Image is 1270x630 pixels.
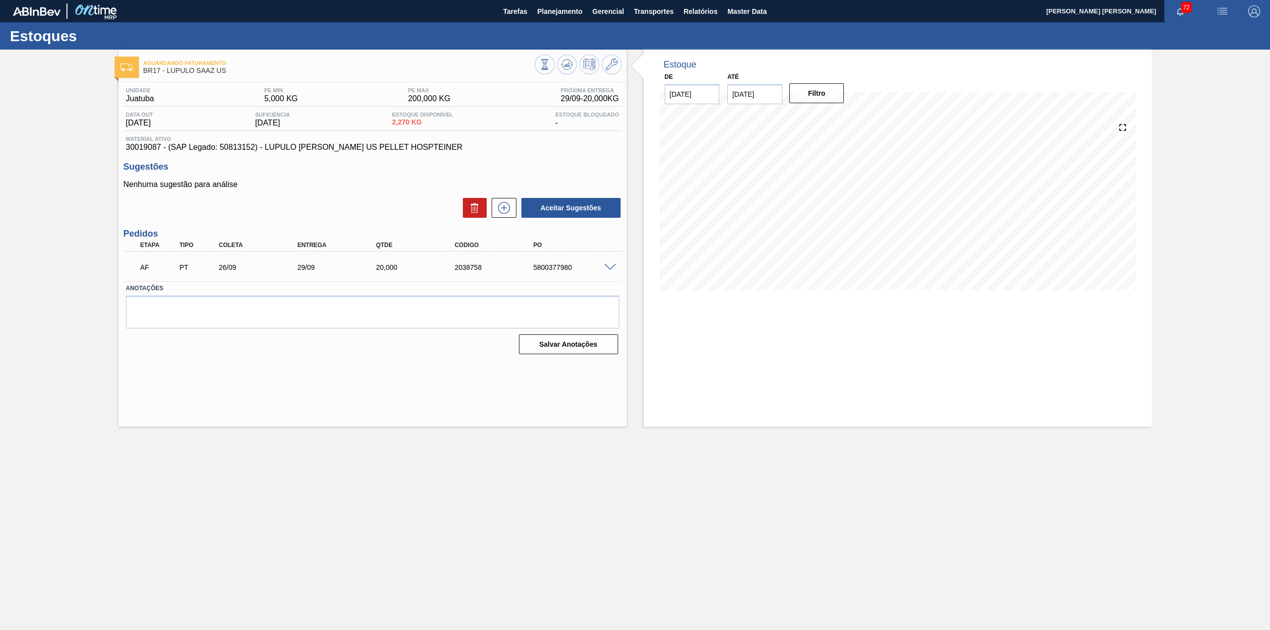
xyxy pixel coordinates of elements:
img: userActions [1216,5,1228,17]
div: 26/09/2025 [216,263,306,271]
button: Ir ao Master Data / Geral [602,55,622,74]
button: Salvar Anotações [519,334,618,354]
span: [DATE] [126,119,153,127]
span: Tarefas [503,5,527,17]
label: Anotações [126,281,619,296]
button: Programar Estoque [579,55,599,74]
div: Coleta [216,242,306,249]
img: TNhmsLtSVTkK8tSr43FrP2fwEKptu5GPRR3wAAAABJRU5ErkJggg== [13,7,61,16]
div: Pedido de Transferência [177,263,220,271]
label: De [665,73,673,80]
button: Filtro [789,83,844,103]
span: PE MAX [408,87,450,93]
img: Ícone [121,63,133,71]
h3: Pedidos [124,229,622,239]
div: Código [452,242,542,249]
div: 5800377980 [531,263,621,271]
span: Próxima Entrega [561,87,619,93]
button: Atualizar Gráfico [557,55,577,74]
span: 2,270 KG [392,119,453,126]
div: Aceitar Sugestões [516,197,622,219]
span: Data out [126,112,153,118]
div: 20,000 [374,263,463,271]
button: Visão Geral dos Estoques [535,55,555,74]
img: Logout [1248,5,1260,17]
p: AF [140,263,178,271]
div: PO [531,242,621,249]
span: Juatuba [126,94,154,103]
div: 29/09/2025 [295,263,384,271]
span: 5,000 KG [264,94,298,103]
span: 29/09 - 20,000 KG [561,94,619,103]
div: Nova sugestão [487,198,516,218]
span: Gerencial [592,5,624,17]
span: Transportes [634,5,674,17]
label: Até [727,73,739,80]
input: dd/mm/yyyy [665,84,720,104]
span: Material ativo [126,136,619,142]
span: BR17 - LÚPULO SAAZ US [143,67,535,74]
div: 2038758 [452,263,542,271]
span: Estoque Bloqueado [555,112,619,118]
h3: Sugestões [124,162,622,172]
span: Planejamento [537,5,582,17]
div: Estoque [664,60,697,70]
div: Entrega [295,242,384,249]
input: dd/mm/yyyy [727,84,782,104]
button: Aceitar Sugestões [521,198,621,218]
span: PE MIN [264,87,298,93]
h1: Estoques [10,30,186,42]
span: Estoque Disponível [392,112,453,118]
div: Tipo [177,242,220,249]
span: Aguardando Faturamento [143,60,535,66]
div: Qtde [374,242,463,249]
span: [DATE] [255,119,290,127]
span: 72 [1181,2,1192,13]
div: Excluir Sugestões [458,198,487,218]
span: 200,000 KG [408,94,450,103]
span: Suficiência [255,112,290,118]
div: - [553,112,621,127]
p: Nenhuma sugestão para análise [124,180,622,189]
span: Relatórios [684,5,717,17]
div: Etapa [138,242,181,249]
span: 30019087 - (SAP Legado: 50813152) - LUPULO [PERSON_NAME] US PELLET HOSPTEINER [126,143,619,152]
span: Master Data [727,5,766,17]
div: Aguardando Faturamento [138,256,181,278]
span: Unidade [126,87,154,93]
button: Notificações [1164,4,1196,18]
